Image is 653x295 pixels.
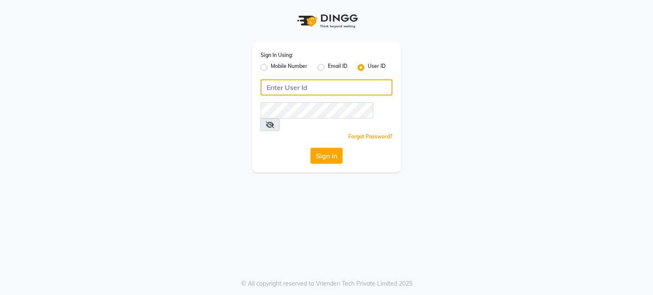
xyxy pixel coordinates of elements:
img: logo1.svg [292,8,361,34]
input: Username [261,79,392,96]
a: Forgot Password? [348,133,392,140]
input: Username [261,102,373,118]
label: User ID [368,62,386,73]
label: Email ID [328,62,347,73]
label: Mobile Number [271,62,307,73]
label: Sign In Using: [261,51,293,59]
button: Sign In [310,148,343,164]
